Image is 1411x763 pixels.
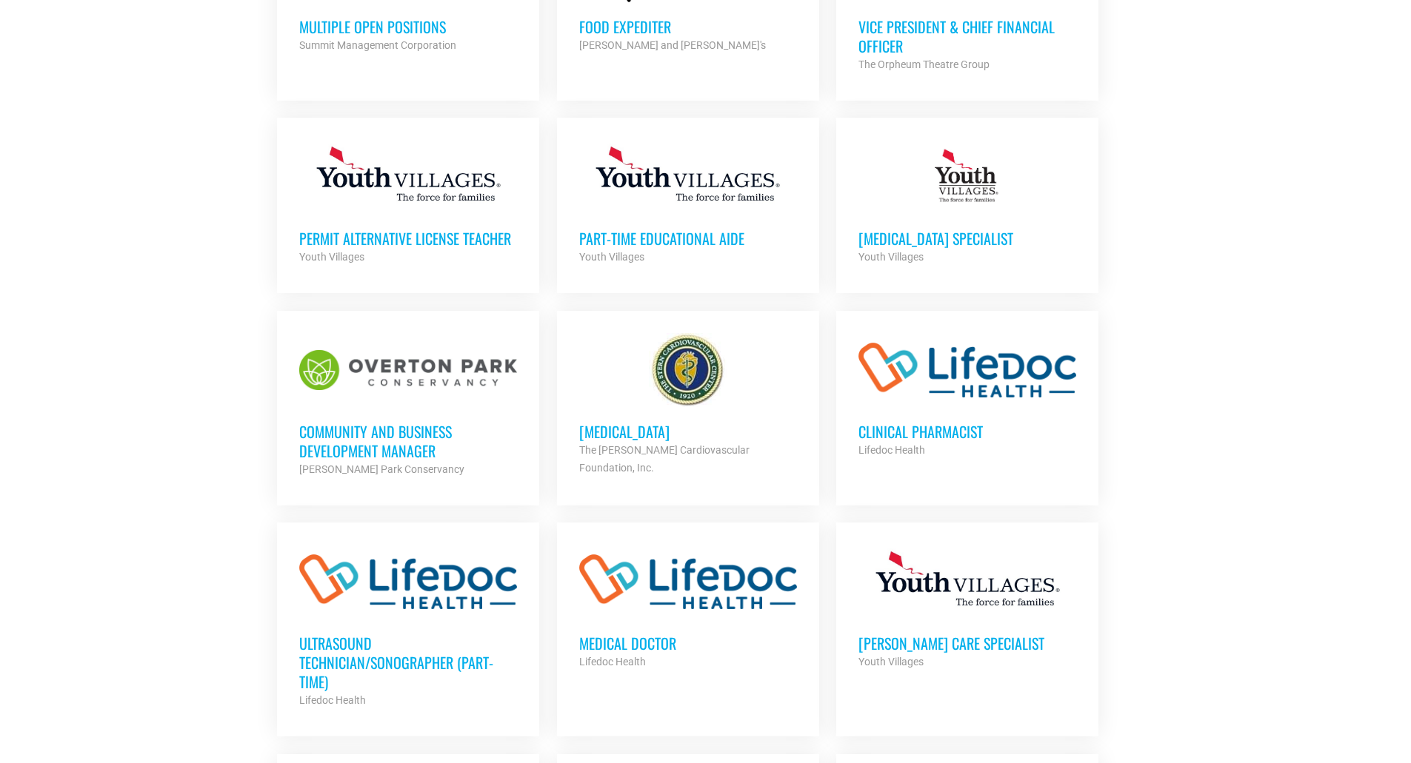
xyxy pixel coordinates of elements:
[858,633,1076,653] h3: [PERSON_NAME] Care Specialist
[836,118,1098,288] a: [MEDICAL_DATA] Specialist Youth Villages
[277,311,539,500] a: Community and Business Development Manager [PERSON_NAME] Park Conservancy
[858,58,990,70] strong: The Orpheum Theatre Group
[579,17,797,36] h3: Food Expediter
[836,311,1098,481] a: Clinical Pharmacist Lifedoc Health
[557,118,819,288] a: Part-Time Educational Aide Youth Villages
[858,229,1076,248] h3: [MEDICAL_DATA] Specialist
[277,118,539,288] a: Permit Alternative License Teacher Youth Villages
[299,251,364,263] strong: Youth Villages
[579,229,797,248] h3: Part-Time Educational Aide
[557,311,819,499] a: [MEDICAL_DATA] The [PERSON_NAME] Cardiovascular Foundation, Inc.
[858,422,1076,441] h3: Clinical Pharmacist
[579,39,766,51] strong: [PERSON_NAME] and [PERSON_NAME]'s
[557,522,819,693] a: Medical Doctor Lifedoc Health
[299,633,517,691] h3: Ultrasound Technician/Sonographer (Part-Time)
[858,444,925,456] strong: Lifedoc Health
[299,694,366,706] strong: Lifedoc Health
[579,633,797,653] h3: Medical Doctor
[299,39,456,51] strong: Summit Management Corporation
[277,522,539,731] a: Ultrasound Technician/Sonographer (Part-Time) Lifedoc Health
[579,444,750,474] strong: The [PERSON_NAME] Cardiovascular Foundation, Inc.
[836,522,1098,693] a: [PERSON_NAME] Care Specialist Youth Villages
[579,422,797,441] h3: [MEDICAL_DATA]
[579,656,646,668] strong: Lifedoc Health
[858,656,924,668] strong: Youth Villages
[299,422,517,460] h3: Community and Business Development Manager
[579,251,644,263] strong: Youth Villages
[858,251,924,263] strong: Youth Villages
[858,17,1076,56] h3: Vice President & Chief Financial Officer
[299,17,517,36] h3: Multiple Open Positions
[299,463,464,475] strong: [PERSON_NAME] Park Conservancy
[299,229,517,248] h3: Permit Alternative License Teacher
